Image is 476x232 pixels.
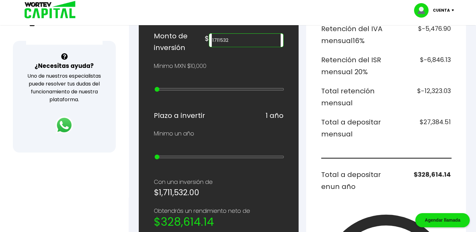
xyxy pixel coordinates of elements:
h6: $-5,476.90 [389,23,451,47]
p: Mínimo MXN $10,000 [154,61,206,71]
h6: Plazo a invertir [154,110,205,122]
h6: Total a depositar mensual [321,116,384,140]
h6: $-12,323.03 [389,85,451,109]
h6: Total retención mensual [321,85,384,109]
h6: $27,384.51 [389,116,451,140]
h6: $ [205,33,209,45]
h3: ¿Necesitas ayuda? [35,61,94,70]
img: icon-down [450,9,458,11]
p: Mínimo un año [154,129,194,138]
h6: Monto de inversión [154,30,205,54]
div: Agendar llamada [415,213,470,227]
img: logos_whatsapp-icon.242b2217.svg [55,116,73,134]
h6: $328,614.14 [389,169,451,192]
h6: Retención del ISR mensual 20% [321,54,384,78]
p: Con una inversión de [154,177,283,187]
p: Uno de nuestros especialistas puede resolver tus dudas del funcionamiento de nuestra plataforma. [21,72,108,103]
img: profile-image [414,3,433,18]
h6: Retención del IVA mensual 16% [321,23,384,47]
h6: $-6,846.13 [389,54,451,78]
h5: $1,711,532.00 [154,187,283,199]
p: Obtendrás un rendimiento neto de [154,206,283,216]
p: Cuenta [433,6,450,15]
h6: 1 año [266,110,283,122]
h2: $328,614.14 [154,216,283,228]
h6: Total a depositar en un año [321,169,384,192]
